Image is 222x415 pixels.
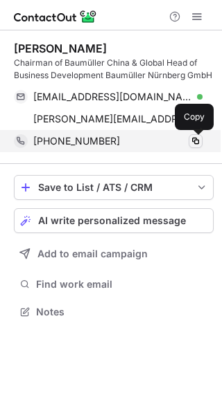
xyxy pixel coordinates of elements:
button: Notes [14,302,214,322]
button: Find work email [14,275,214,294]
span: Find work email [36,278,208,290]
span: [EMAIL_ADDRESS][DOMAIN_NAME] [33,91,192,103]
img: ContactOut v5.3.10 [14,8,97,25]
div: Chairman of Baumüller China & Global Head of Business Development Baumüller Nürnberg GmbH [14,57,214,82]
button: save-profile-one-click [14,175,214,200]
span: Notes [36,306,208,318]
span: [PHONE_NUMBER] [33,135,120,147]
span: [PERSON_NAME][EMAIL_ADDRESS][PERSON_NAME][DOMAIN_NAME] [33,113,203,125]
button: AI write personalized message [14,208,214,233]
div: [PERSON_NAME] [14,41,107,55]
span: AI write personalized message [38,215,186,226]
span: Add to email campaign [37,248,148,259]
button: Add to email campaign [14,241,214,266]
div: Save to List / ATS / CRM [38,182,189,193]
